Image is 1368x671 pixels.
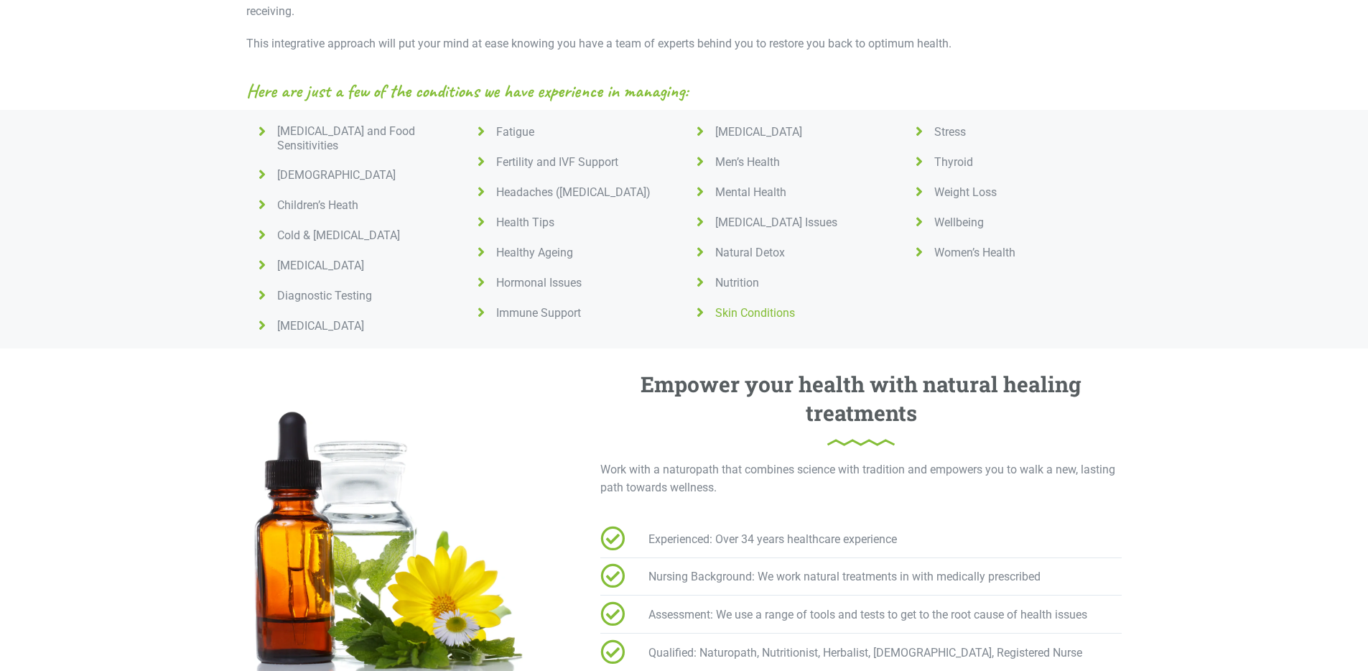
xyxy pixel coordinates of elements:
span: [MEDICAL_DATA] Issues [709,216,837,230]
a: Weight Loss [911,185,1115,200]
a: Health Tips [473,215,677,231]
span: Immune Support [490,306,581,320]
span: Natural Detox [709,246,785,260]
span: [MEDICAL_DATA] [709,125,802,139]
a: Fatigue [473,124,677,140]
a: Nutrition [692,275,896,291]
span: [MEDICAL_DATA] and Food Sensitivities [271,124,458,153]
a: Healthy Ageing [473,245,677,261]
a: Wellbeing [911,215,1115,231]
a: Hormonal Issues [473,275,677,291]
span: Headaches ([MEDICAL_DATA]) [490,185,651,200]
span: Thyroid [929,155,973,170]
span: Mental Health [709,185,786,200]
a: Men’s Health [692,154,896,170]
span: Men’s Health [709,155,780,170]
span: Diagnostic Testing [271,289,372,303]
a: Children’s Heath [253,198,458,213]
span: Here are just a few of the conditions we have experience in managing: [246,82,688,101]
a: Diagnostic Testing [253,288,458,304]
span: Wellbeing [929,216,984,230]
a: Natural Detox [692,245,896,261]
p: Work with a naturopath that combines science with tradition and empowers you to walk a new, lasti... [600,461,1122,497]
span: [MEDICAL_DATA] [271,319,364,333]
span: Stress [929,125,966,139]
span: Cold & [MEDICAL_DATA] [271,228,400,243]
span: [DEMOGRAPHIC_DATA] [271,168,396,182]
span: Hormonal Issues [490,276,582,290]
span: Nursing Background: We work natural treatments in with medically prescribed [631,568,1041,586]
span: Healthy Ageing [490,246,573,260]
span: Children’s Heath [271,198,358,213]
a: Cold & [MEDICAL_DATA] [253,228,458,244]
p: This integrative approach will put your mind at ease knowing you have a team of experts behind yo... [246,34,1122,53]
a: Skin Conditions [692,305,896,321]
a: [DEMOGRAPHIC_DATA] [253,167,458,183]
a: Women’s Health [911,245,1115,261]
span: [MEDICAL_DATA] [271,259,364,273]
a: [MEDICAL_DATA] [253,258,458,274]
span: Weight Loss [929,185,997,200]
span: Fertility and IVF Support [490,155,618,170]
a: [MEDICAL_DATA] [253,318,458,334]
a: Immune Support [473,305,677,321]
span: Qualified: Naturopath, Nutritionist, Herbalist, [DEMOGRAPHIC_DATA], Registered Nurse [631,644,1082,662]
span: Women’s Health [929,246,1015,260]
span: Assessment: We use a range of tools and tests to get to the root cause of health issues [631,606,1087,624]
span: Fatigue [490,125,534,139]
span: Experienced: Over 34 years healthcare experience [631,530,897,549]
a: [MEDICAL_DATA] Issues [692,215,896,231]
a: Headaches ([MEDICAL_DATA]) [473,185,677,200]
span: Nutrition [709,276,759,290]
a: Fertility and IVF Support [473,154,677,170]
span: Skin Conditions [709,306,795,320]
a: [MEDICAL_DATA] and Food Sensitivities [253,124,458,153]
a: Stress [911,124,1115,140]
a: Thyroid [911,154,1115,170]
a: Mental Health [692,185,896,200]
a: [MEDICAL_DATA] [692,124,896,140]
h3: Empower your health with natural healing treatments [600,370,1122,446]
span: Health Tips [490,216,554,230]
